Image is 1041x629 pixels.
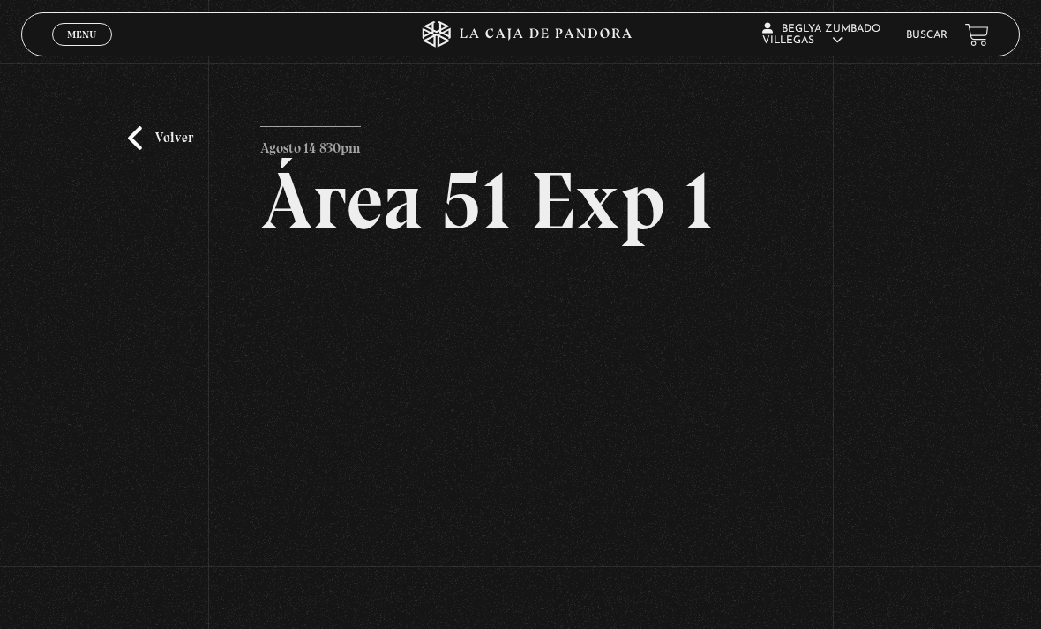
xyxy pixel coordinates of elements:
span: Cerrar [62,44,103,56]
span: Beglya Zumbado Villegas [762,24,880,46]
p: Agosto 14 830pm [260,126,361,161]
a: View your shopping cart [965,23,989,47]
h2: Área 51 Exp 1 [260,161,780,242]
span: Menu [67,29,96,40]
a: Buscar [906,30,947,41]
iframe: Dailymotion video player – PROGRAMA - AREA 51 - 14 DE AGOSTO [260,268,780,560]
a: Volver [128,126,193,150]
